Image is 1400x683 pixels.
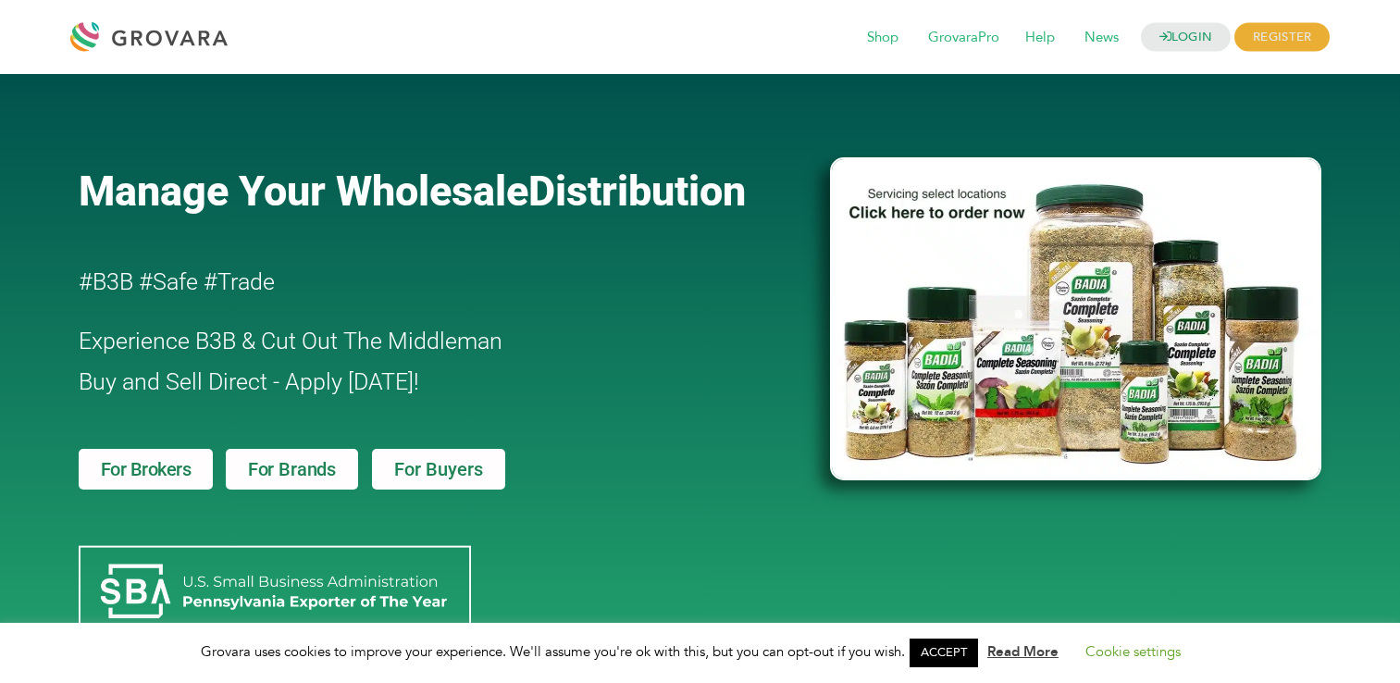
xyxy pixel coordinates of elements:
[79,262,725,303] h2: #B3B #Safe #Trade
[79,328,502,354] span: Experience B3B & Cut Out The Middleman
[79,167,800,216] a: Manage Your WholesaleDistribution
[915,28,1012,48] a: GrovaraPro
[101,460,192,478] span: For Brokers
[915,20,1012,56] span: GrovaraPro
[226,449,358,490] a: For Brands
[79,449,214,490] a: For Brokers
[528,167,746,216] span: Distribution
[1072,28,1132,48] a: News
[854,20,911,56] span: Shop
[1012,20,1068,56] span: Help
[1234,23,1330,52] span: REGISTER
[394,460,483,478] span: For Buyers
[854,28,911,48] a: Shop
[1141,23,1232,52] a: LOGIN
[1012,28,1068,48] a: Help
[79,368,419,395] span: Buy and Sell Direct - Apply [DATE]!
[1085,642,1181,661] a: Cookie settings
[910,639,978,667] a: ACCEPT
[372,449,505,490] a: For Buyers
[248,460,336,478] span: For Brands
[987,642,1059,661] a: Read More
[79,167,528,216] span: Manage Your Wholesale
[1072,20,1132,56] span: News
[201,642,1199,661] span: Grovara uses cookies to improve your experience. We'll assume you're ok with this, but you can op...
